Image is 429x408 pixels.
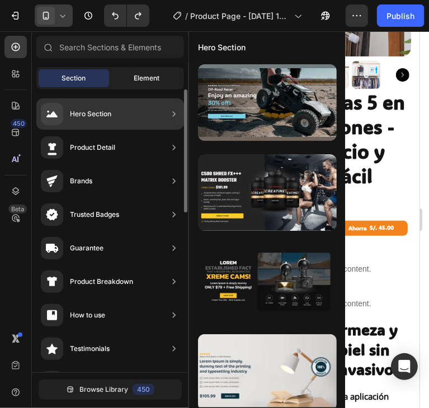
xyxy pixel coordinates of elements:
span: 💆‍♀️ [31,359,41,371]
span: Section [62,73,86,83]
div: S/. 100.00 [81,189,136,206]
div: How to use [70,310,105,321]
p: Ahorra [151,193,169,201]
strong: ✨ Recupera la firmeza y juventud de tu piel sin procedimientos invasivos [19,288,203,347]
div: Open Intercom Messenger [391,353,418,380]
div: Beta [8,205,27,214]
span: Custom Code [8,216,213,230]
h1: Perchas Mágicas 5 en 1 para Pantalones - Ahorra Espacio y Organiza Fácil [8,58,213,159]
div: Brands [70,175,92,187]
span: Product Page - [DATE] 15:39:23 [190,10,290,22]
strong: Tecnología avanzada y [PERSON_NAME] [39,374,194,386]
div: Publish [386,10,414,22]
span: Publish the page to see the content. [8,232,213,243]
div: Guarantee [70,243,103,254]
span: Browse Library [79,385,128,395]
div: Trusted Badges [70,209,119,220]
span: / [185,10,188,22]
div: Testimonials [70,343,110,354]
button: Browse Library450 [39,379,182,400]
div: Rich Text Editor. Editing area: main [149,192,171,202]
h2: (1500 Opiniones) [64,169,144,184]
div: Product Breakdown [70,276,133,287]
div: 450 [133,384,154,395]
input: Search Sections & Elements [36,36,184,58]
div: 450 [11,119,27,128]
div: Product Detail [70,142,115,153]
span: 🔥 [29,374,39,386]
div: Hero Section [70,108,111,120]
button: Publish [377,4,424,27]
div: Undo/Redo [104,4,149,27]
button: Carousel Next Arrow [198,37,211,50]
div: S/. 55.00 [12,187,76,208]
p: Publish the page to see the content. [8,267,213,278]
button: Carousel Back Arrow [10,37,23,50]
span: Element [134,73,159,83]
strong: Resultados desde la primera aplicación [41,359,191,371]
div: S/. 45.00 [171,192,197,201]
